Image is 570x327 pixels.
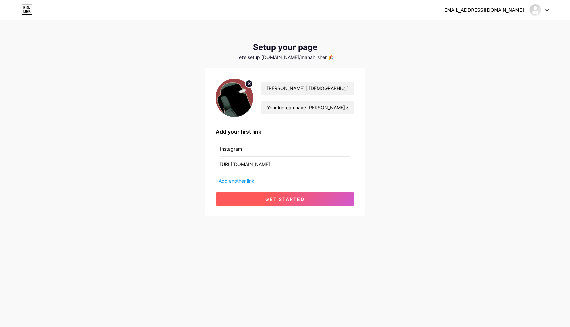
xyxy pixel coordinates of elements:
div: Setup your page [205,43,365,52]
input: URL (https://instagram.com/yourname) [220,157,350,172]
div: [EMAIL_ADDRESS][DOMAIN_NAME] [442,7,524,14]
div: + [216,177,354,184]
img: manahilsher [529,4,542,16]
div: Add your first link [216,128,354,136]
input: Link name (My Instagram) [220,141,350,156]
button: get started [216,192,354,206]
input: Your name [261,82,354,95]
img: profile pic [216,79,253,117]
input: bio [261,101,354,114]
span: Add another link [219,178,254,184]
div: Let’s setup [DOMAIN_NAME]/manahilsher 🎉 [205,55,365,60]
span: get started [265,196,305,202]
